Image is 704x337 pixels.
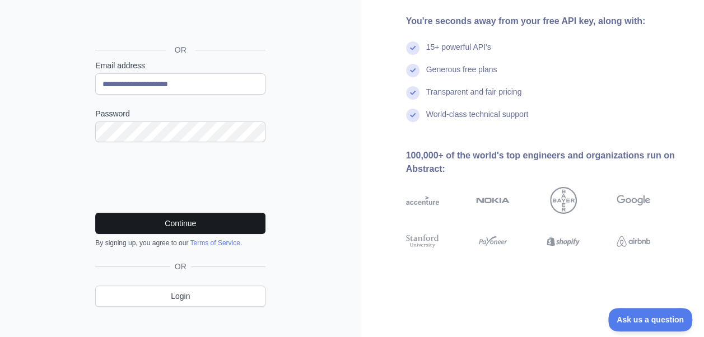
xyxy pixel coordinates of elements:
span: OR [170,261,191,272]
div: 100,000+ of the world's top engineers and organizations run on Abstract: [406,149,687,176]
iframe: Toggle Customer Support [608,308,693,331]
img: check mark [406,64,419,77]
div: World-class technical support [426,109,529,131]
a: Terms of Service [190,239,240,247]
img: bayer [550,187,577,214]
iframe: reCAPTCHA [95,156,265,199]
img: shopify [547,233,580,250]
img: nokia [476,187,510,214]
span: OR [166,44,195,55]
img: check mark [406,41,419,55]
div: You're seconds away from your free API key, along with: [406,15,687,28]
div: 15+ powerful API's [426,41,491,64]
img: google [617,187,650,214]
img: stanford university [406,233,440,250]
img: accenture [406,187,440,214]
img: check mark [406,109,419,122]
div: Generous free plans [426,64,497,86]
label: Password [95,108,265,119]
div: By signing up, you agree to our . [95,238,265,247]
label: Email address [95,60,265,71]
div: Transparent and fair pricing [426,86,522,109]
img: airbnb [617,233,650,250]
img: payoneer [476,233,510,250]
iframe: Sign in with Google Button [90,12,269,37]
button: Continue [95,213,265,234]
a: Login [95,285,265,307]
img: check mark [406,86,419,100]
